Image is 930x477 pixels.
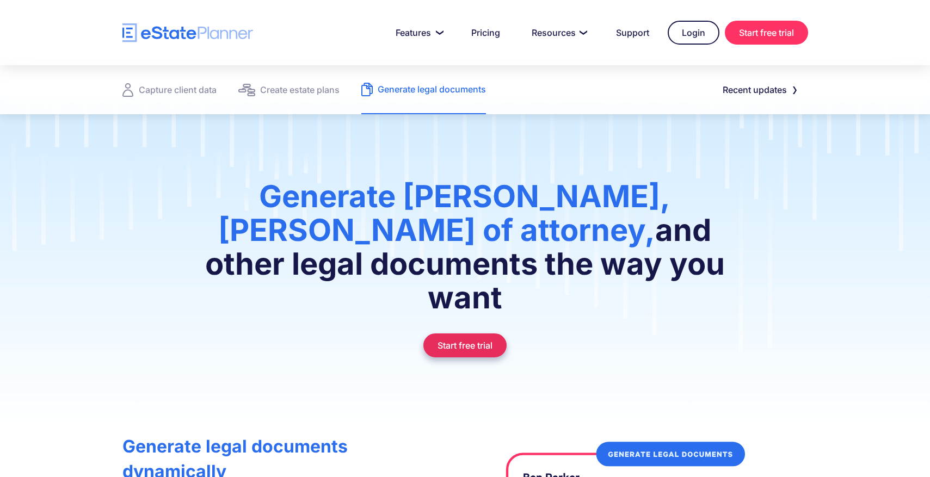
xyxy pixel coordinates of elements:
a: Create estate plans [238,65,340,114]
a: Recent updates [710,79,808,101]
span: Generate [PERSON_NAME], [PERSON_NAME] of attorney, [218,178,670,249]
a: Start free trial [725,21,808,45]
a: Resources [519,22,598,44]
h1: and other legal documents the way you want [202,179,728,325]
a: Login [668,21,719,45]
div: Create estate plans [260,82,340,97]
div: Capture client data [139,82,217,97]
a: Generate legal documents [361,65,486,114]
div: Recent updates [723,82,787,97]
div: Generate legal documents [378,82,486,97]
a: Support [603,22,662,44]
a: Capture client data [122,65,217,114]
a: home [122,23,253,42]
a: Start free trial [423,333,507,357]
a: Pricing [458,22,513,44]
a: Features [383,22,453,44]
